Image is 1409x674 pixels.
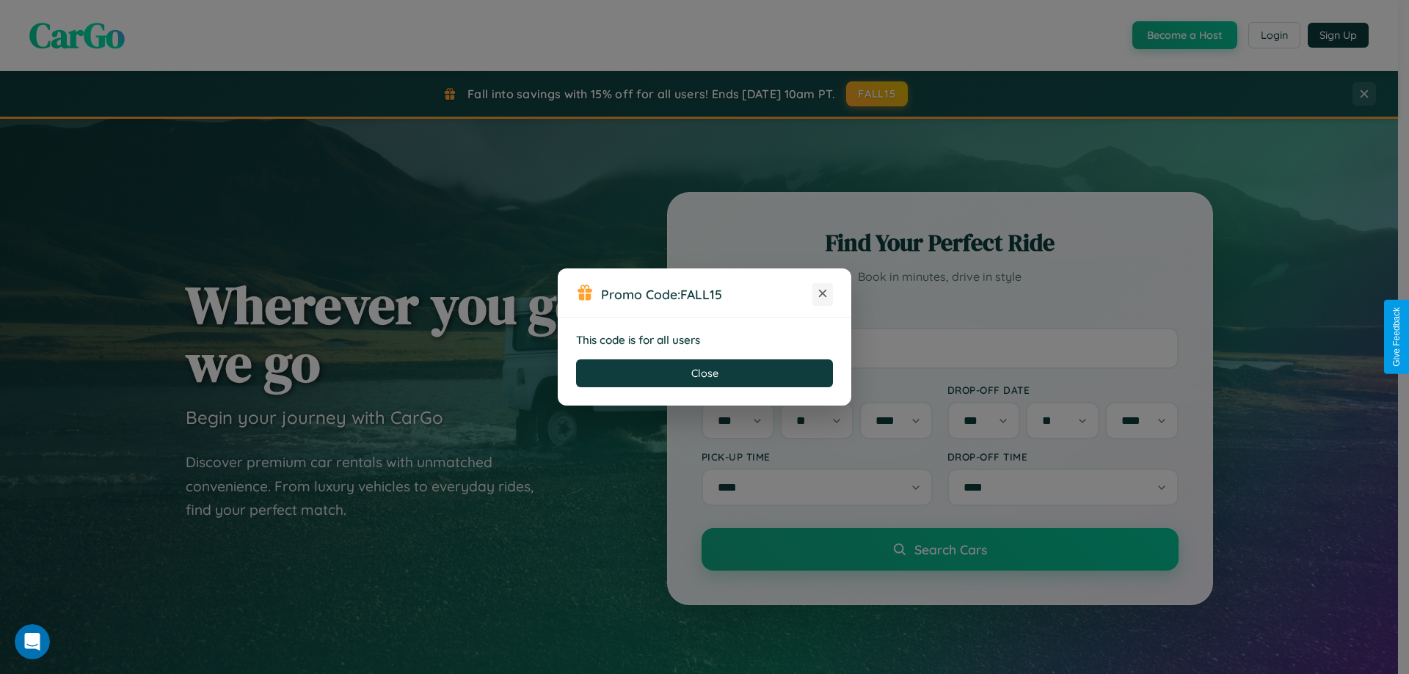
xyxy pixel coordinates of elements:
div: Give Feedback [1391,307,1402,367]
button: Close [576,359,833,387]
b: FALL15 [680,286,722,302]
iframe: Intercom live chat [15,624,50,659]
h3: Promo Code: [601,286,812,302]
strong: This code is for all users [576,333,700,347]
